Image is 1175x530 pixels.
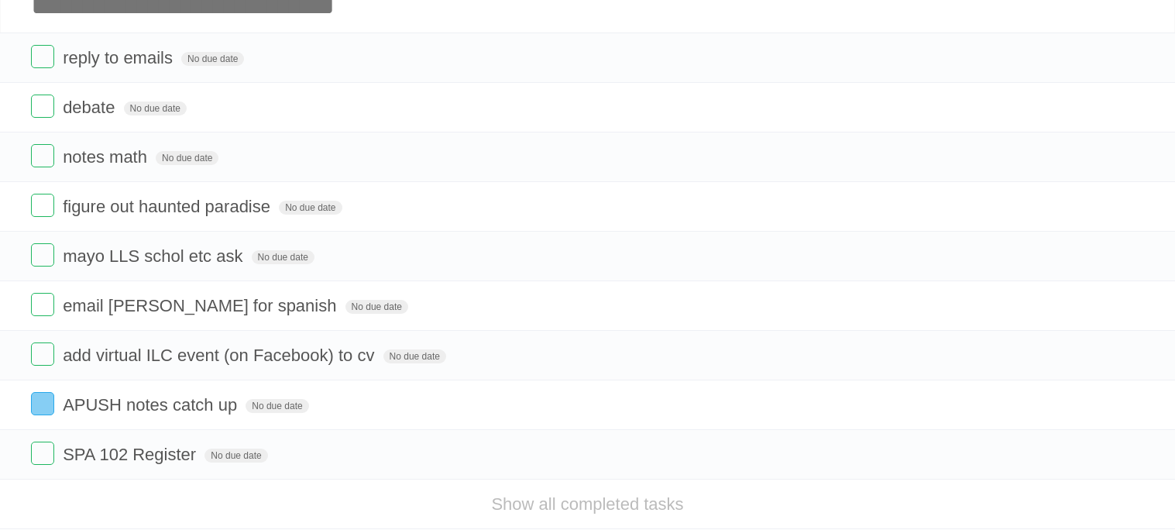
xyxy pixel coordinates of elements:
[252,250,314,264] span: No due date
[181,52,244,66] span: No due date
[31,293,54,316] label: Done
[156,151,218,165] span: No due date
[63,445,200,464] span: SPA 102 Register
[31,342,54,366] label: Done
[63,246,246,266] span: mayo LLS schol etc ask
[345,300,408,314] span: No due date
[204,449,267,463] span: No due date
[31,144,54,167] label: Done
[31,45,54,68] label: Done
[63,197,274,216] span: figure out haunted paradise
[63,395,241,415] span: APUSH notes catch up
[383,349,446,363] span: No due date
[246,399,308,413] span: No due date
[124,102,187,115] span: No due date
[31,194,54,217] label: Done
[31,442,54,465] label: Done
[279,201,342,215] span: No due date
[63,346,378,365] span: add virtual ILC event (on Facebook) to cv
[63,98,119,117] span: debate
[31,243,54,267] label: Done
[491,494,683,514] a: Show all completed tasks
[63,147,151,167] span: notes math
[63,296,340,315] span: email [PERSON_NAME] for spanish
[31,95,54,118] label: Done
[31,392,54,415] label: Done
[63,48,177,67] span: reply to emails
